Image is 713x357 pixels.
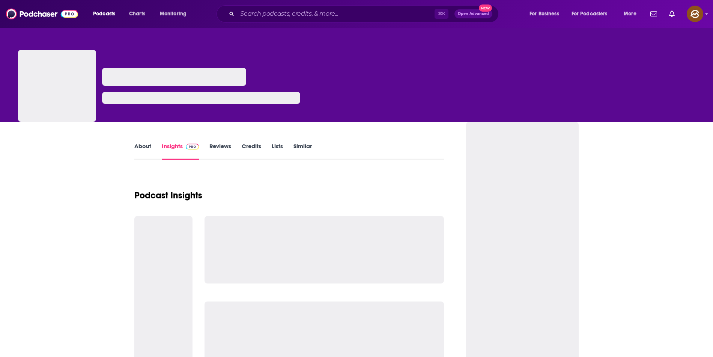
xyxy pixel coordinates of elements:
[524,8,569,20] button: open menu
[666,7,678,20] a: Show notifications dropdown
[458,12,489,16] span: Open Advanced
[93,9,115,19] span: Podcasts
[88,8,125,20] button: open menu
[237,8,435,20] input: Search podcasts, credits, & more...
[134,190,202,201] h1: Podcast Insights
[6,7,78,21] img: Podchaser - Follow, Share and Rate Podcasts
[186,144,199,150] img: Podchaser Pro
[293,142,312,160] a: Similar
[435,9,448,19] span: ⌘ K
[454,9,492,18] button: Open AdvancedNew
[567,8,618,20] button: open menu
[272,142,283,160] a: Lists
[162,142,199,160] a: InsightsPodchaser Pro
[479,4,492,12] span: New
[209,142,231,160] a: Reviews
[572,9,608,19] span: For Podcasters
[529,9,559,19] span: For Business
[129,9,145,19] span: Charts
[242,142,261,160] a: Credits
[160,9,187,19] span: Monitoring
[687,6,703,22] button: Show profile menu
[687,6,703,22] img: User Profile
[624,9,636,19] span: More
[124,8,150,20] a: Charts
[687,6,703,22] span: Logged in as hey85204
[134,142,151,160] a: About
[647,7,660,20] a: Show notifications dropdown
[618,8,646,20] button: open menu
[224,5,506,22] div: Search podcasts, credits, & more...
[155,8,196,20] button: open menu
